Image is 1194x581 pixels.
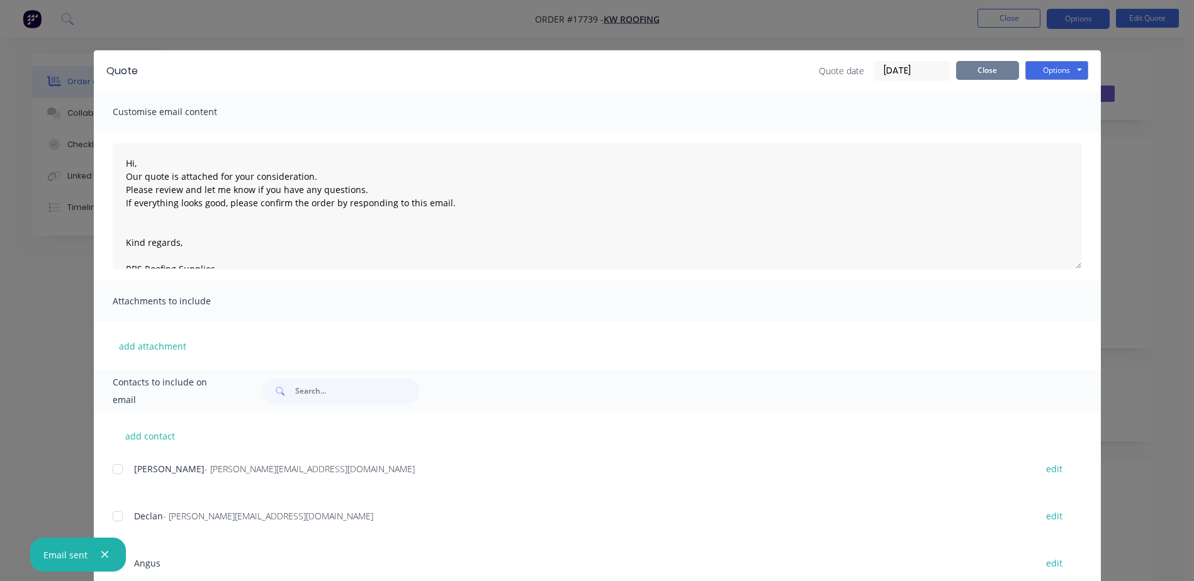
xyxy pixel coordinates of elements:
button: add attachment [113,336,193,355]
button: Options [1025,61,1088,80]
span: - [PERSON_NAME][EMAIL_ADDRESS][DOMAIN_NAME] [205,463,415,475]
div: Quote [106,64,138,79]
div: Email sent [43,548,87,562]
span: Attachments to include [113,292,251,310]
span: Contacts to include on email [113,373,232,409]
button: Close [956,61,1019,80]
span: Quote date [819,64,864,77]
button: add contact [113,426,188,445]
span: Angus [134,557,161,569]
span: Customise email content [113,103,251,121]
button: edit [1039,555,1070,572]
button: edit [1039,460,1070,477]
input: Search... [295,379,420,404]
button: edit [1039,507,1070,524]
span: Declan [134,510,163,522]
span: - [PERSON_NAME][EMAIL_ADDRESS][DOMAIN_NAME] [163,510,373,522]
span: [PERSON_NAME] [134,463,205,475]
textarea: Hi, Our quote is attached for your consideration. Please review and let me know if you have any q... [113,143,1082,269]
